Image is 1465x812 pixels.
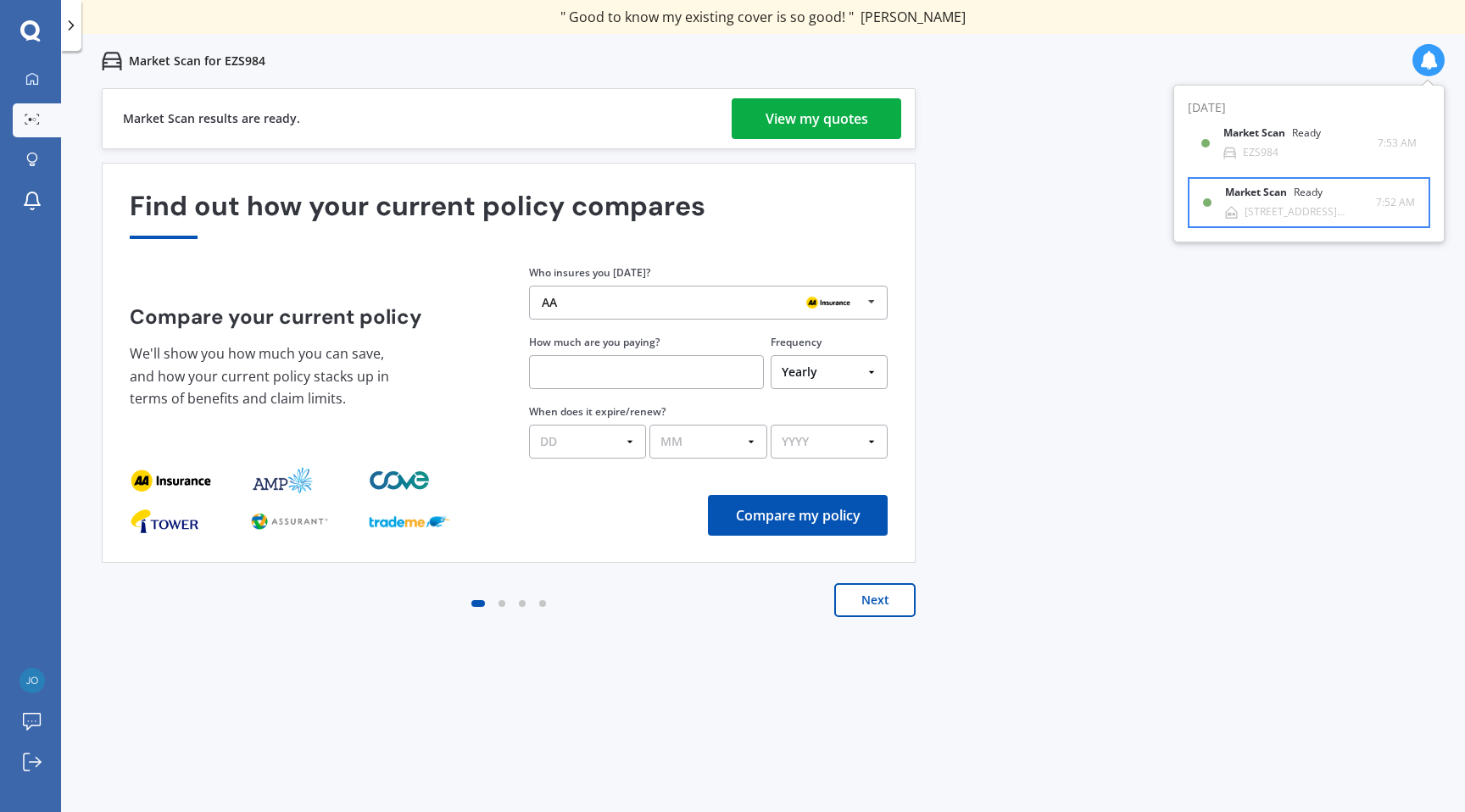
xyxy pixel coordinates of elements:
[529,404,666,419] label: When does it expire/renew?
[834,583,916,617] button: Next
[1225,186,1294,198] b: Market Scan
[1245,206,1376,218] div: [STREET_ADDRESS][PERSON_NAME]
[130,467,211,494] img: provider_logo_0
[1188,99,1430,118] div: [DATE]
[369,467,433,494] img: provider_logo_2
[19,668,45,693] img: 9b3f63970aff764b71ff6aace9f1a7d4
[801,292,855,313] img: AA.webp
[529,265,650,280] label: Who insures you [DATE]?
[369,508,450,535] img: provider_logo_2
[732,98,901,139] a: View my quotes
[123,89,300,148] div: Market Scan results are ready.
[249,508,331,535] img: provider_logo_1
[130,508,199,535] img: provider_logo_0
[1378,135,1417,152] span: 7:53 AM
[771,335,822,349] label: Frequency
[1223,127,1292,139] b: Market Scan
[542,297,557,309] div: AA
[1376,194,1415,211] span: 7:52 AM
[1294,186,1323,198] div: Ready
[249,467,315,494] img: provider_logo_1
[102,51,122,71] img: car.f15378c7a67c060ca3f3.svg
[130,342,401,410] p: We'll show you how much you can save, and how your current policy stacks up in terms of benefits ...
[1292,127,1321,139] div: Ready
[766,98,868,139] div: View my quotes
[708,495,888,536] button: Compare my policy
[129,53,265,70] p: Market Scan for EZS984
[529,335,660,349] label: How much are you paying?
[130,191,888,239] div: Find out how your current policy compares
[130,305,488,329] h4: Compare your current policy
[1243,147,1278,159] div: EZS984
